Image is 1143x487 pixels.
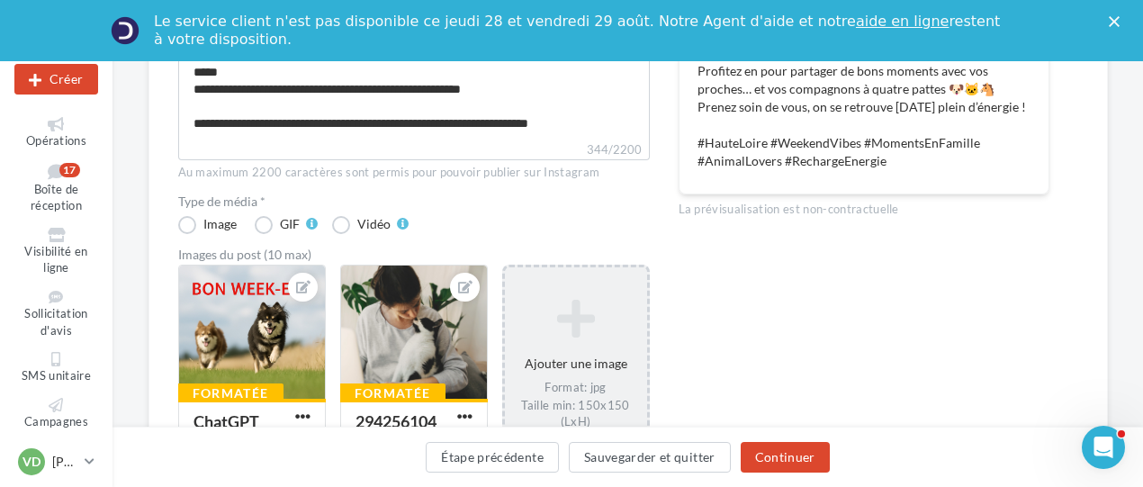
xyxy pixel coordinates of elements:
[280,218,300,230] div: GIF
[111,16,139,45] img: Profile image for Service-Client
[203,218,237,230] div: Image
[569,442,731,473] button: Sauvegarder et quitter
[178,165,650,181] div: Au maximum 2200 caractères sont permis pour pouvoir publier sur Instagram
[178,248,650,261] div: Images du post (10 max)
[178,383,283,403] div: Formatée
[52,453,77,471] p: [PERSON_NAME]
[14,445,98,479] a: VD [PERSON_NAME]
[14,64,98,95] div: Nouvelle campagne
[24,414,88,428] span: Campagnes
[31,182,82,213] span: Boîte de réception
[14,224,98,279] a: Visibilité en ligne
[14,64,98,95] button: Créer
[1082,426,1125,469] iframe: Intercom live chat
[856,13,949,30] a: aide en ligne
[22,368,91,383] span: SMS unitaire
[24,244,87,275] span: Visibilité en ligne
[14,113,98,152] a: Opérations
[679,194,1049,218] div: La prévisualisation est non-contractuelle
[178,195,650,208] label: Type de média *
[22,453,40,471] span: VD
[340,383,445,403] div: Formatée
[357,218,391,230] div: Vidéo
[178,140,650,160] label: 344/2200
[741,442,830,473] button: Continuer
[697,44,1030,170] p: ✨ Bon week-end à tous en [GEOGRAPHIC_DATA]✨ Profitez en pour partager de bons moments avec vos pr...
[24,306,87,338] span: Sollicitation d'avis
[154,13,1003,49] div: Le service client n'est pas disponible ce jeudi 28 et vendredi 29 août. Notre Agent d'aide et not...
[59,163,80,177] div: 17
[14,286,98,341] a: Sollicitation d'avis
[26,133,86,148] span: Opérations
[426,442,559,473] button: Étape précédente
[14,348,98,387] a: SMS unitaire
[14,394,98,433] a: Campagnes
[14,159,98,217] a: Boîte de réception17
[1109,16,1127,27] div: Fermer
